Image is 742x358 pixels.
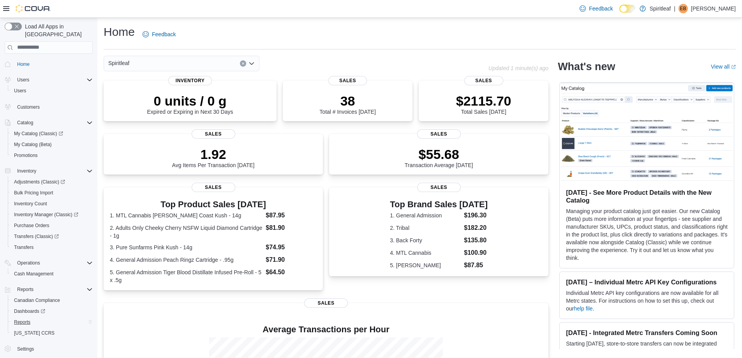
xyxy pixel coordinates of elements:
[14,285,93,294] span: Reports
[14,212,78,218] span: Inventory Manager (Classic)
[11,210,93,219] span: Inventory Manager (Classic)
[566,289,728,312] p: Individual Metrc API key configurations are now available for all Metrc states. For instructions ...
[11,129,66,138] a: My Catalog (Classic)
[319,93,375,109] p: 38
[14,190,53,196] span: Bulk Pricing Import
[110,243,263,251] dt: 3. Pure Sunfarms Pink Kush - 14g
[11,307,48,316] a: Dashboards
[680,4,686,13] span: EB
[8,198,96,209] button: Inventory Count
[2,257,96,268] button: Operations
[619,5,636,13] input: Dark Mode
[8,128,96,139] a: My Catalog (Classic)
[328,76,367,85] span: Sales
[574,305,592,312] a: help file
[711,63,736,70] a: View allExternal link
[266,223,317,233] dd: $81.90
[11,328,58,338] a: [US_STATE] CCRS
[390,249,461,257] dt: 4. MTL Cannabis
[266,243,317,252] dd: $74.95
[390,261,461,269] dt: 5. [PERSON_NAME]
[11,199,50,208] a: Inventory Count
[14,179,65,185] span: Adjustments (Classic)
[2,117,96,128] button: Catalog
[405,146,473,162] p: $55.68
[152,30,176,38] span: Feedback
[8,268,96,279] button: Cash Management
[110,224,263,240] dt: 2. Adults Only Cheeky Cherry NSFW Liquid Diamond Cartridge - 1g
[14,166,39,176] button: Inventory
[110,256,263,264] dt: 4. General Admission Peach Ringz Cartridge - .95g
[110,212,263,219] dt: 1. MTL Cannabis [PERSON_NAME] Coast Kush - 14g
[8,317,96,328] button: Reports
[8,306,96,317] a: Dashboards
[14,201,47,207] span: Inventory Count
[11,307,93,316] span: Dashboards
[464,223,488,233] dd: $182.20
[650,4,671,13] p: Spiritleaf
[417,129,461,139] span: Sales
[566,278,728,286] h3: [DATE] – Individual Metrc API Key Configurations
[11,243,37,252] a: Transfers
[464,236,488,245] dd: $135.80
[16,5,51,12] img: Cova
[2,101,96,112] button: Customers
[110,325,542,334] h4: Average Transactions per Hour
[464,211,488,220] dd: $196.30
[14,319,30,325] span: Reports
[14,102,43,112] a: Customers
[11,177,68,187] a: Adjustments (Classic)
[14,166,93,176] span: Inventory
[11,221,53,230] a: Purchase Orders
[8,220,96,231] button: Purchase Orders
[11,232,93,241] span: Transfers (Classic)
[2,284,96,295] button: Reports
[104,24,135,40] h1: Home
[14,244,33,250] span: Transfers
[17,77,29,83] span: Users
[14,344,37,354] a: Settings
[14,285,37,294] button: Reports
[566,207,728,262] p: Managing your product catalog just got easier. Our new Catalog (Beta) puts more information at yo...
[14,222,49,229] span: Purchase Orders
[11,232,62,241] a: Transfers (Classic)
[11,269,56,279] a: Cash Management
[11,177,93,187] span: Adjustments (Classic)
[11,140,93,149] span: My Catalog (Beta)
[566,189,728,204] h3: [DATE] - See More Product Details with the New Catalog
[390,212,461,219] dt: 1. General Admission
[8,187,96,198] button: Bulk Pricing Import
[2,74,96,85] button: Users
[8,209,96,220] a: Inventory Manager (Classic)
[168,76,212,85] span: Inventory
[731,65,736,69] svg: External link
[14,152,38,159] span: Promotions
[14,141,52,148] span: My Catalog (Beta)
[14,75,93,85] span: Users
[17,120,33,126] span: Catalog
[14,330,55,336] span: [US_STATE] CCRS
[11,328,93,338] span: Washington CCRS
[14,258,43,268] button: Operations
[17,286,33,293] span: Reports
[605,348,628,354] a: Transfers
[11,188,93,198] span: Bulk Pricing Import
[110,268,263,284] dt: 5. General Admission Tiger Blood Distillate Infused Pre-Roll - 5 x .5g
[11,296,93,305] span: Canadian Compliance
[390,224,461,232] dt: 2. Tribal
[147,93,233,109] p: 0 units / 0 g
[11,210,81,219] a: Inventory Manager (Classic)
[14,297,60,303] span: Canadian Compliance
[8,150,96,161] button: Promotions
[11,151,41,160] a: Promotions
[172,146,255,168] div: Avg Items Per Transaction [DATE]
[266,211,317,220] dd: $87.95
[11,243,93,252] span: Transfers
[266,255,317,265] dd: $71.90
[14,131,63,137] span: My Catalog (Classic)
[17,61,30,67] span: Home
[249,60,255,67] button: Open list of options
[11,151,93,160] span: Promotions
[110,200,317,209] h3: Top Product Sales [DATE]
[304,298,348,308] span: Sales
